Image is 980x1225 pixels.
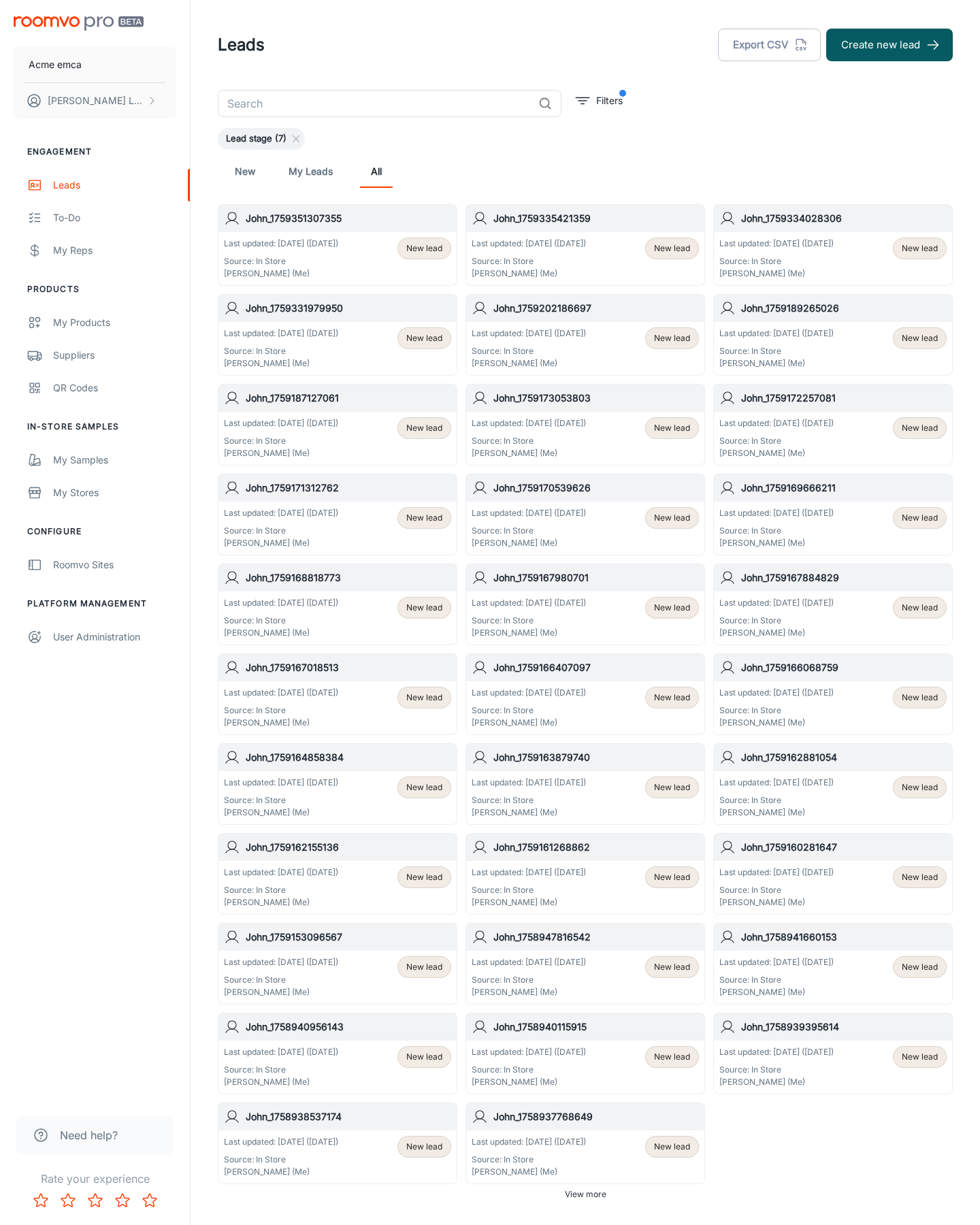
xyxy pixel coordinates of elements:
a: John_1758937768649Last updated: [DATE] ([DATE])Source: In Store[PERSON_NAME] (Me)New lead [465,1102,705,1184]
h6: John_1759168818773 [246,570,451,585]
p: Last updated: [DATE] ([DATE]) [719,238,834,250]
span: New lead [902,512,938,524]
div: Roomvo Sites [53,557,176,572]
p: Last updated: [DATE] ([DATE]) [719,1046,834,1058]
h6: John_1759171312762 [246,480,451,495]
a: John_1759335421359Last updated: [DATE] ([DATE])Source: In Store[PERSON_NAME] (Me)New lead [465,204,705,286]
span: New lead [902,871,938,883]
a: John_1758940956143Last updated: [DATE] ([DATE])Source: In Store[PERSON_NAME] (Me)New lead [218,1013,457,1094]
div: My Samples [53,453,176,468]
p: Source: In Store [719,974,834,986]
p: [PERSON_NAME] (Me) [472,986,586,998]
div: Lead stage (7) [218,128,305,150]
p: Source: In Store [719,1064,834,1076]
h6: John_1759189265026 [741,301,947,316]
p: Last updated: [DATE] ([DATE]) [719,597,834,609]
span: New lead [902,602,938,614]
span: New lead [406,1141,442,1153]
a: John_1758939395614Last updated: [DATE] ([DATE])Source: In Store[PERSON_NAME] (Me)New lead [713,1013,953,1094]
h6: John_1759164858384 [246,750,451,765]
h6: John_1759166407097 [493,660,699,675]
p: Last updated: [DATE] ([DATE]) [472,327,586,340]
p: Source: In Store [472,974,586,986]
span: New lead [406,1051,442,1063]
p: Source: In Store [719,615,834,627]
button: Rate 1 star [27,1187,54,1214]
div: My Reps [53,243,176,258]
h6: John_1759335421359 [493,211,699,226]
button: [PERSON_NAME] Leaptools [14,83,176,118]
p: [PERSON_NAME] (Me) [224,267,338,280]
a: John_1759189265026Last updated: [DATE] ([DATE])Source: In Store[PERSON_NAME] (Me)New lead [713,294,953,376]
p: [PERSON_NAME] (Me) [224,896,338,909]
h6: John_1759173053803 [493,391,699,406]
span: New lead [406,242,442,255]
p: [PERSON_NAME] (Me) [472,267,586,280]
a: John_1759351307355Last updated: [DATE] ([DATE])Source: In Store[PERSON_NAME] (Me)New lead [218,204,457,286]
p: [PERSON_NAME] (Me) [719,627,834,639]
a: John_1759164858384Last updated: [DATE] ([DATE])Source: In Store[PERSON_NAME] (Me)New lead [218,743,457,825]
p: Source: In Store [224,704,338,717]
span: New lead [654,242,690,255]
a: John_1759161268862Last updated: [DATE] ([DATE])Source: In Store[PERSON_NAME] (Me)New lead [465,833,705,915]
span: New lead [406,691,442,704]
h6: John_1759160281647 [741,840,947,855]
a: New [229,155,261,188]
p: [PERSON_NAME] (Me) [719,717,834,729]
p: Source: In Store [472,525,586,537]
p: [PERSON_NAME] (Me) [472,1166,586,1178]
p: Source: In Store [472,884,586,896]
h6: John_1758938537174 [246,1109,451,1124]
p: [PERSON_NAME] (Me) [224,717,338,729]
h6: John_1759334028306 [741,211,947,226]
a: John_1759167884829Last updated: [DATE] ([DATE])Source: In Store[PERSON_NAME] (Me)New lead [713,563,953,645]
p: Last updated: [DATE] ([DATE]) [719,866,834,879]
p: [PERSON_NAME] (Me) [719,986,834,998]
span: New lead [654,512,690,524]
a: John_1759167980701Last updated: [DATE] ([DATE])Source: In Store[PERSON_NAME] (Me)New lead [465,563,705,645]
h6: John_1759166068759 [741,660,947,675]
p: Source: In Store [719,525,834,537]
span: New lead [654,691,690,704]
p: [PERSON_NAME] (Me) [472,627,586,639]
p: Source: In Store [472,255,586,267]
p: [PERSON_NAME] (Me) [472,806,586,819]
p: Last updated: [DATE] ([DATE]) [472,238,586,250]
a: John_1759162881054Last updated: [DATE] ([DATE])Source: In Store[PERSON_NAME] (Me)New lead [713,743,953,825]
span: New lead [406,871,442,883]
p: Last updated: [DATE] ([DATE]) [719,417,834,429]
span: New lead [654,961,690,973]
p: Last updated: [DATE] ([DATE]) [224,507,338,519]
a: John_1758947816542Last updated: [DATE] ([DATE])Source: In Store[PERSON_NAME] (Me)New lead [465,923,705,1004]
span: New lead [654,781,690,794]
span: New lead [902,691,938,704]
p: Source: In Store [224,525,338,537]
p: [PERSON_NAME] (Me) [472,1076,586,1088]
p: Source: In Store [224,794,338,806]
p: [PERSON_NAME] (Me) [224,1076,338,1088]
img: Roomvo PRO Beta [14,16,144,31]
span: New lead [406,332,442,344]
span: New lead [654,422,690,434]
h6: John_1759167884829 [741,570,947,585]
p: [PERSON_NAME] (Me) [719,1076,834,1088]
span: New lead [406,422,442,434]
p: [PERSON_NAME] (Me) [224,447,338,459]
h6: John_1759161268862 [493,840,699,855]
span: New lead [902,332,938,344]
p: [PERSON_NAME] (Me) [719,896,834,909]
p: Source: In Store [224,884,338,896]
p: [PERSON_NAME] Leaptools [48,93,144,108]
p: Last updated: [DATE] ([DATE]) [472,1046,586,1058]
p: [PERSON_NAME] (Me) [719,806,834,819]
h6: John_1759351307355 [246,211,451,226]
input: Search [218,90,533,117]
p: Last updated: [DATE] ([DATE]) [719,687,834,699]
p: Source: In Store [719,794,834,806]
p: Last updated: [DATE] ([DATE]) [472,956,586,968]
p: Last updated: [DATE] ([DATE]) [224,597,338,609]
div: To-do [53,210,176,225]
p: Acme emca [29,57,82,72]
div: User Administration [53,630,176,644]
a: John_1759166068759Last updated: [DATE] ([DATE])Source: In Store[PERSON_NAME] (Me)New lead [713,653,953,735]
